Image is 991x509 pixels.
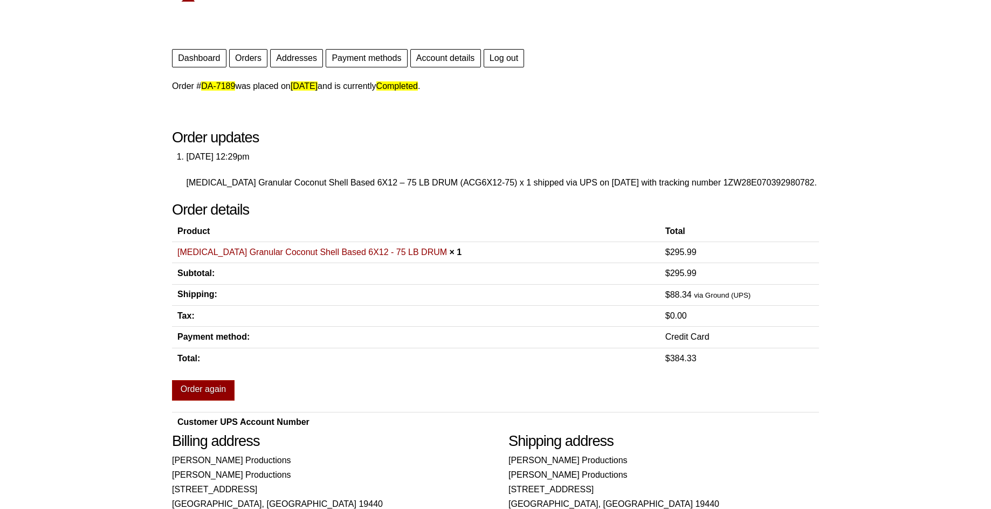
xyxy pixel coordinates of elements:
h2: Billing address [172,432,483,450]
td: Credit Card [660,327,819,348]
span: $ [665,311,670,320]
a: [MEDICAL_DATA] Granular Coconut Shell Based 6X12 - 75 LB DRUM [177,247,447,257]
th: Payment method: [172,327,660,348]
span: 295.99 [665,269,697,278]
th: Total: [172,348,660,369]
a: Dashboard [172,49,226,67]
span: 384.33 [665,354,697,363]
h2: Order updates [172,129,819,147]
span: 0.00 [665,311,687,320]
a: Log out [484,49,525,67]
th: Tax: [172,306,660,327]
th: Shipping: [172,284,660,305]
a: Payment methods [326,49,407,67]
span: $ [665,354,670,363]
span: $ [665,290,670,299]
span: $ [665,247,670,257]
th: Subtotal: [172,263,660,284]
a: Order again [172,380,235,401]
h2: Order details [172,201,819,219]
h2: Shipping address [508,432,819,450]
th: Product [172,222,660,242]
span: $ [665,269,670,278]
th: Customer UPS Account Number [172,412,774,432]
a: Orders [229,49,267,67]
p: Order # was placed on and is currently . [172,79,819,93]
small: via Ground (UPS) [694,291,751,299]
mark: Completed [376,81,418,91]
p: [DATE] 12:29pm [186,149,819,164]
bdi: 295.99 [665,247,697,257]
span: 88.34 [665,290,692,299]
th: Total [660,222,819,242]
a: Addresses [270,49,323,67]
p: [MEDICAL_DATA] Granular Coconut Shell Based 6X12 – 75 LB DRUM (ACG6X12-75) x 1 shipped via UPS on... [186,175,819,190]
nav: Account pages [172,46,819,67]
mark: [DATE] [291,81,318,91]
mark: DA-7189 [201,81,235,91]
a: Account details [410,49,481,67]
strong: × 1 [450,247,462,257]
